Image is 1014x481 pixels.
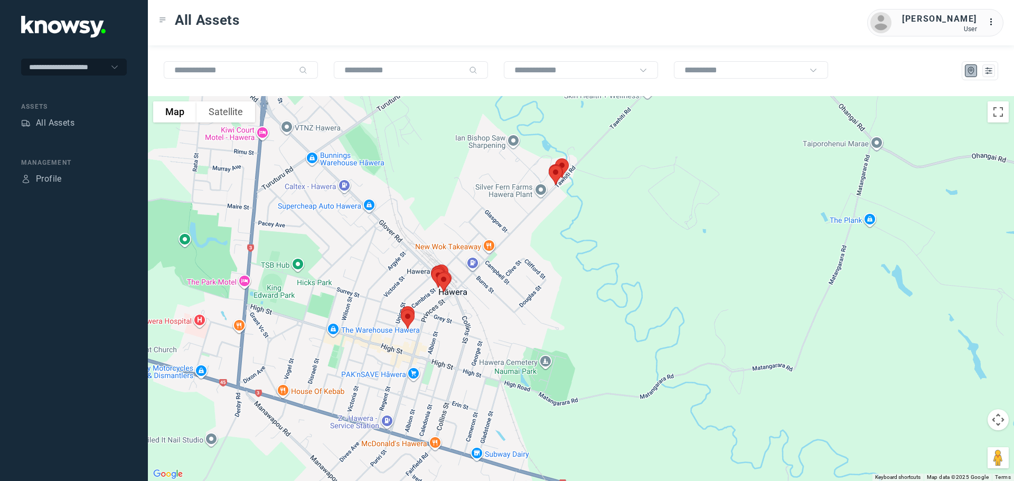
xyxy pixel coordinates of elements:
button: Show satellite imagery [196,101,255,122]
a: Terms (opens in new tab) [995,474,1011,480]
span: All Assets [175,11,240,30]
div: Assets [21,102,127,111]
div: List [984,66,993,76]
tspan: ... [988,18,999,26]
button: Drag Pegman onto the map to open Street View [988,447,1009,468]
div: Profile [21,174,31,184]
button: Show street map [153,101,196,122]
a: AssetsAll Assets [21,117,74,129]
button: Keyboard shortcuts [875,474,921,481]
div: [PERSON_NAME] [902,13,977,25]
img: Application Logo [21,16,106,37]
div: Search [469,66,477,74]
a: Open this area in Google Maps (opens a new window) [151,467,185,481]
div: User [902,25,977,33]
button: Map camera controls [988,409,1009,430]
div: Toggle Menu [159,16,166,24]
div: : [988,16,1000,30]
img: avatar.png [870,12,891,33]
div: : [988,16,1000,29]
div: All Assets [36,117,74,129]
span: Map data ©2025 Google [927,474,989,480]
div: Search [299,66,307,74]
img: Google [151,467,185,481]
div: Assets [21,118,31,128]
div: Management [21,158,127,167]
div: Map [966,66,976,76]
button: Toggle fullscreen view [988,101,1009,122]
div: Profile [36,173,62,185]
a: ProfileProfile [21,173,62,185]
